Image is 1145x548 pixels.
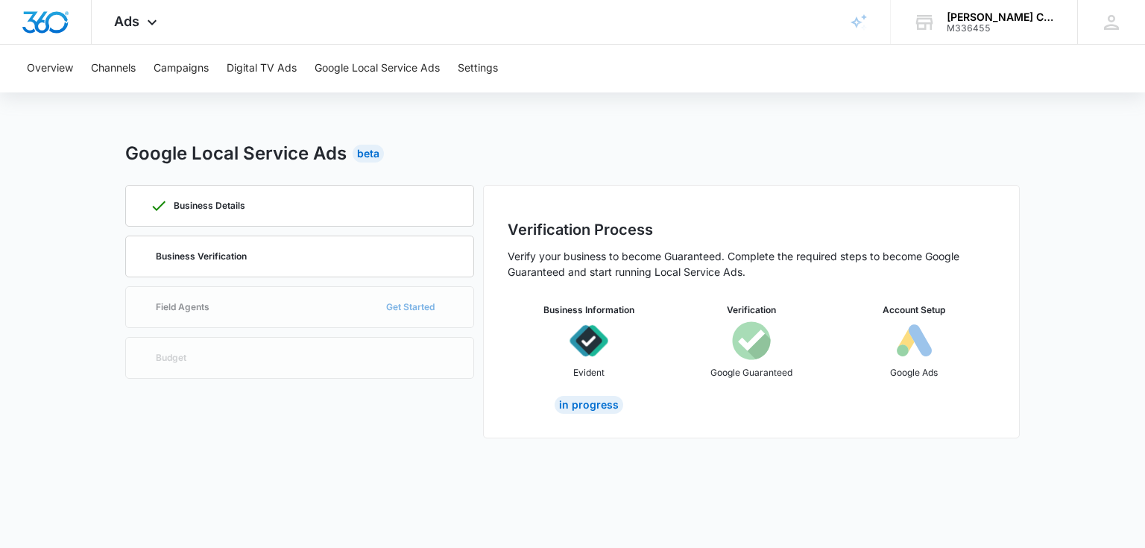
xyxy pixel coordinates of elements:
[508,248,995,280] p: Verify your business to become Guaranteed. Complete the required steps to become Google Guarantee...
[543,303,634,317] h3: Business Information
[890,366,938,379] p: Google Ads
[315,45,440,92] button: Google Local Service Ads
[227,45,297,92] button: Digital TV Ads
[114,13,139,29] span: Ads
[174,201,245,210] p: Business Details
[156,252,247,261] p: Business Verification
[125,236,474,277] a: Business Verification
[883,303,945,317] h3: Account Setup
[458,45,498,92] button: Settings
[710,366,792,379] p: Google Guaranteed
[895,321,933,360] img: icon-googleAds-b.svg
[27,45,73,92] button: Overview
[125,140,347,167] h2: Google Local Service Ads
[91,45,136,92] button: Channels
[555,396,623,414] div: In Progress
[570,321,608,360] img: icon-evident.svg
[727,303,776,317] h3: Verification
[508,218,995,241] h2: Verification Process
[353,145,384,163] div: Beta
[154,45,209,92] button: Campaigns
[947,23,1056,34] div: account id
[732,321,771,360] img: icon-googleGuaranteed.svg
[573,366,605,379] p: Evident
[125,185,474,227] a: Business Details
[947,11,1056,23] div: account name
